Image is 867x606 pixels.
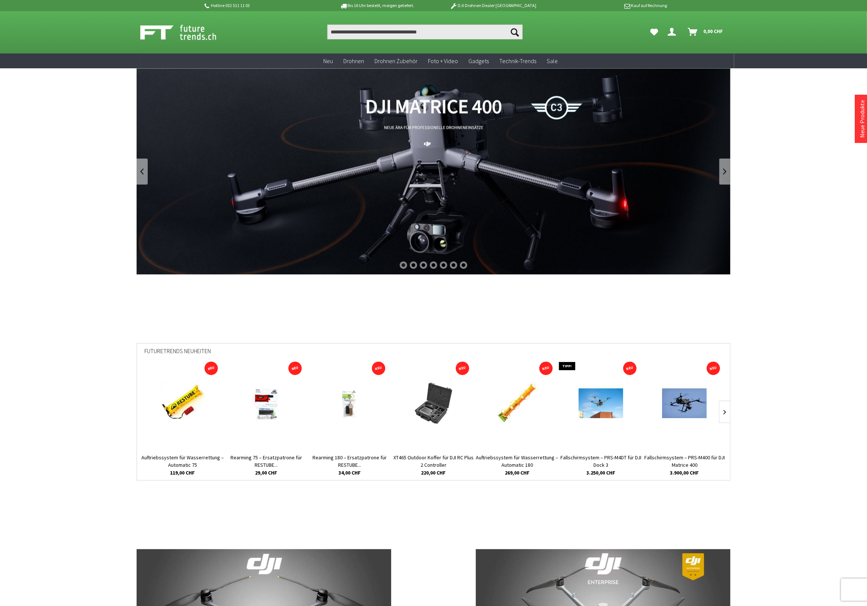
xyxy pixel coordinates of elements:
img: Fallschirmsystem – PRS-M400 für DJI Matrice 400 [662,381,707,426]
p: Hotline 032 511 11 03 [203,1,319,10]
span: 119,00 CHF [170,469,195,476]
div: 5 [440,261,447,269]
a: Gadgets [464,53,494,69]
img: Rearming 180 – Ersatzpatrone für RESTUBE Automatic PRO [328,381,372,426]
span: Drohnen Zubehör [375,57,418,65]
div: Futuretrends Neuheiten [144,343,723,364]
div: 2 [410,261,417,269]
a: Foto + Video [423,53,464,69]
button: Suchen [507,25,523,39]
span: 3.250,00 CHF [586,469,615,476]
a: Drohnen Zubehör [370,53,423,69]
div: 6 [450,261,457,269]
div: 1 [400,261,407,269]
span: Technik-Trends [500,57,537,65]
span: 3.900,00 CHF [670,469,699,476]
a: DJI Matrice 400 [137,68,730,274]
a: Auftriebssystem für Wasserrettung – Automatic 180 [475,454,559,469]
a: Neu [318,53,338,69]
img: XT465 Outdoor Koffer für DJI RC Plus 2 Controller [411,381,456,426]
p: Kauf auf Rechnung [551,1,667,10]
a: Sale [542,53,563,69]
a: Warenkorb [685,25,727,39]
a: Technik-Trends [494,53,542,69]
a: Drohnen [338,53,370,69]
span: 0,00 CHF [703,25,723,37]
span: Drohnen [344,57,364,65]
div: 4 [430,261,437,269]
span: 29,00 CHF [255,469,277,476]
img: Auftriebssystem für Wasserrettung – Automatic 75 [160,381,205,426]
a: Meine Favoriten [647,25,662,39]
span: 269,00 CHF [505,469,530,476]
a: XT465 Outdoor Koffer für DJI RC Plus 2 Controller [392,454,475,469]
a: Rearming 75 – Ersatzpatrone für RESTUBE... [224,454,308,469]
img: Rearming 75 – Ersatzpatrone für RESTUBE Automatic 75 [244,381,288,426]
span: Sale [547,57,558,65]
img: Auftriebssystem für Wasserrettung – Automatic 180 [495,381,539,426]
a: Rearming 180 – Ersatzpatrone für RESTUBE... [308,454,392,469]
span: 34,00 CHF [339,469,361,476]
div: 3 [420,261,427,269]
a: Taktische Klapphalterung für DJI Goggles... [726,454,810,469]
a: Fallschirmsystem – PRS-M4DT für DJI Dock 3 [559,454,642,469]
a: Neue Produkte [858,100,866,138]
p: DJI Drohnen Dealer [GEOGRAPHIC_DATA] [435,1,551,10]
span: Neu [324,57,333,65]
span: 220,00 CHF [421,469,446,476]
input: Produkt, Marke, Kategorie, EAN, Artikelnummer… [327,25,523,39]
img: Shop Futuretrends - zur Startseite wechseln [140,23,233,42]
span: Gadgets [469,57,489,65]
a: Dein Konto [665,25,682,39]
span: Foto + Video [428,57,458,65]
a: Fallschirmsystem – PRS-M400 für DJI Matrice 400 [643,454,726,469]
p: Bis 16 Uhr bestellt, morgen geliefert. [319,1,435,10]
div: 7 [460,261,467,269]
a: Auftriebssystem für Wasserrettung – Automatic 75 [141,454,224,469]
img: Fallschirmsystem – PRS-M4DT für DJI Dock 3 [579,381,623,426]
